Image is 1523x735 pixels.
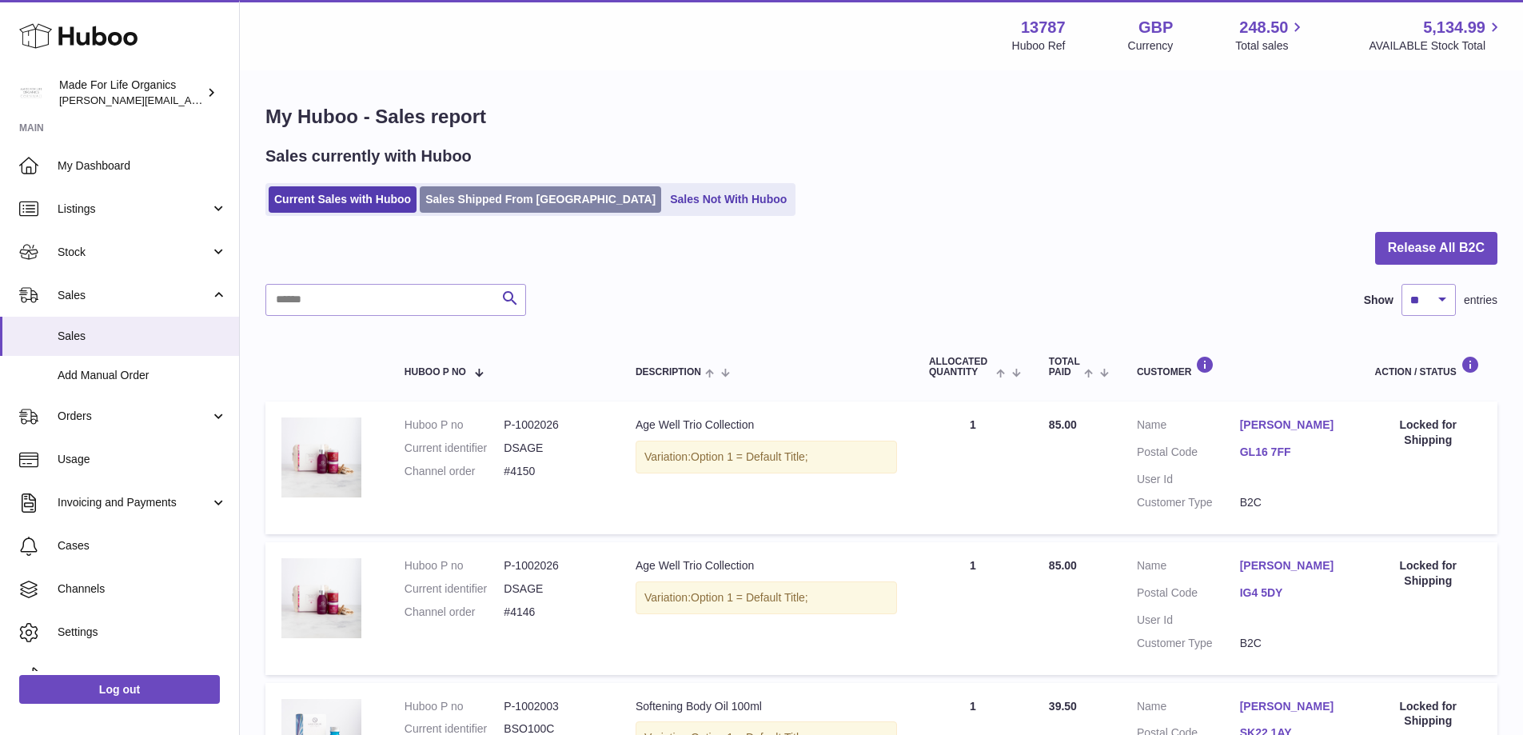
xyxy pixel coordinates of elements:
[664,186,792,213] a: Sales Not With Huboo
[1137,356,1343,377] div: Customer
[405,464,504,479] dt: Channel order
[58,538,227,553] span: Cases
[636,558,897,573] div: Age Well Trio Collection
[504,558,604,573] dd: P-1002026
[1137,445,1240,464] dt: Postal Code
[636,367,701,377] span: Description
[1240,636,1343,651] dd: B2C
[1137,472,1240,487] dt: User Id
[1375,699,1481,729] div: Locked for Shipping
[405,441,504,456] dt: Current identifier
[420,186,661,213] a: Sales Shipped From [GEOGRAPHIC_DATA]
[691,591,808,604] span: Option 1 = Default Title;
[405,581,504,597] dt: Current identifier
[58,495,210,510] span: Invoicing and Payments
[1021,17,1066,38] strong: 13787
[636,699,897,714] div: Softening Body Oil 100ml
[1369,17,1504,54] a: 5,134.99 AVAILABLE Stock Total
[1049,418,1077,431] span: 85.00
[58,452,227,467] span: Usage
[1375,356,1481,377] div: Action / Status
[1375,232,1497,265] button: Release All B2C
[58,158,227,174] span: My Dashboard
[58,409,210,424] span: Orders
[913,401,1033,534] td: 1
[19,81,43,105] img: geoff.winwood@madeforlifeorganics.com
[1240,495,1343,510] dd: B2C
[504,699,604,714] dd: P-1002003
[405,367,466,377] span: Huboo P no
[1049,357,1080,377] span: Total paid
[636,441,897,473] div: Variation:
[1239,17,1288,38] span: 248.50
[1375,558,1481,589] div: Locked for Shipping
[58,245,210,260] span: Stock
[929,357,992,377] span: ALLOCATED Quantity
[58,329,227,344] span: Sales
[504,581,604,597] dd: DSAGE
[405,417,504,433] dt: Huboo P no
[1128,38,1174,54] div: Currency
[504,441,604,456] dd: DSAGE
[265,104,1497,130] h1: My Huboo - Sales report
[1137,699,1240,718] dt: Name
[1423,17,1485,38] span: 5,134.99
[405,605,504,620] dt: Channel order
[636,417,897,433] div: Age Well Trio Collection
[1137,495,1240,510] dt: Customer Type
[1137,585,1240,605] dt: Postal Code
[59,94,406,106] span: [PERSON_NAME][EMAIL_ADDRESS][PERSON_NAME][DOMAIN_NAME]
[269,186,417,213] a: Current Sales with Huboo
[59,78,203,108] div: Made For Life Organics
[913,542,1033,675] td: 1
[1012,38,1066,54] div: Huboo Ref
[1240,445,1343,460] a: GL16 7FF
[1240,585,1343,601] a: IG4 5DY
[504,417,604,433] dd: P-1002026
[1369,38,1504,54] span: AVAILABLE Stock Total
[58,368,227,383] span: Add Manual Order
[1364,293,1393,308] label: Show
[1375,417,1481,448] div: Locked for Shipping
[1049,559,1077,572] span: 85.00
[58,202,210,217] span: Listings
[1240,699,1343,714] a: [PERSON_NAME]
[19,675,220,704] a: Log out
[504,464,604,479] dd: #4150
[636,581,897,614] div: Variation:
[58,625,227,640] span: Settings
[405,558,504,573] dt: Huboo P no
[1137,613,1240,628] dt: User Id
[281,417,361,497] img: age-well-trio-collection-dsage-1.jpg
[1137,417,1240,437] dt: Name
[1235,17,1306,54] a: 248.50 Total sales
[1049,700,1077,713] span: 39.50
[1240,558,1343,573] a: [PERSON_NAME]
[1138,17,1173,38] strong: GBP
[281,558,361,638] img: age-well-trio-collection-dsage-1.jpg
[1235,38,1306,54] span: Total sales
[1137,558,1240,577] dt: Name
[691,450,808,463] span: Option 1 = Default Title;
[405,699,504,714] dt: Huboo P no
[58,288,210,303] span: Sales
[58,581,227,597] span: Channels
[504,605,604,620] dd: #4146
[1464,293,1497,308] span: entries
[1137,636,1240,651] dt: Customer Type
[1240,417,1343,433] a: [PERSON_NAME]
[58,668,227,683] span: Returns
[265,146,472,167] h2: Sales currently with Huboo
